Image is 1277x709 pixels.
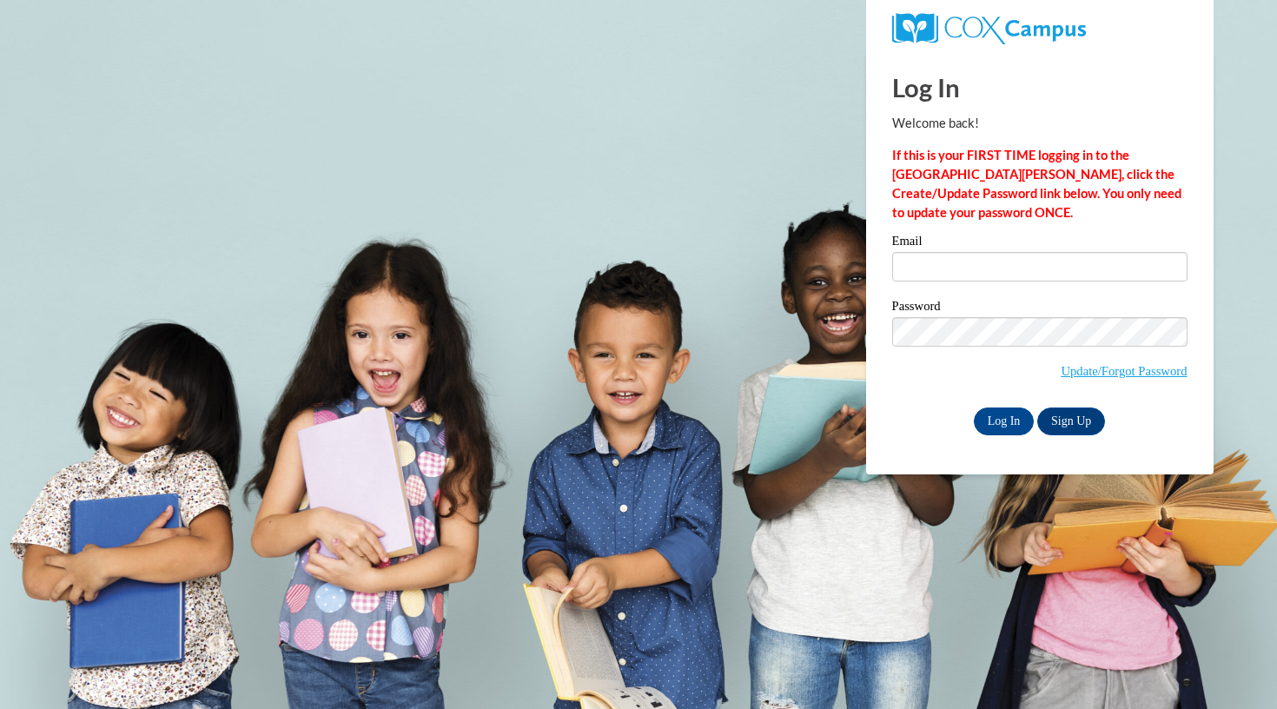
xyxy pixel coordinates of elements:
[1037,408,1105,435] a: Sign Up
[892,235,1188,252] label: Email
[974,408,1035,435] input: Log In
[892,114,1188,133] p: Welcome back!
[1061,364,1187,378] a: Update/Forgot Password
[892,13,1086,44] img: COX Campus
[892,70,1188,105] h1: Log In
[892,148,1181,220] strong: If this is your FIRST TIME logging in to the [GEOGRAPHIC_DATA][PERSON_NAME], click the Create/Upd...
[892,20,1086,35] a: COX Campus
[892,300,1188,317] label: Password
